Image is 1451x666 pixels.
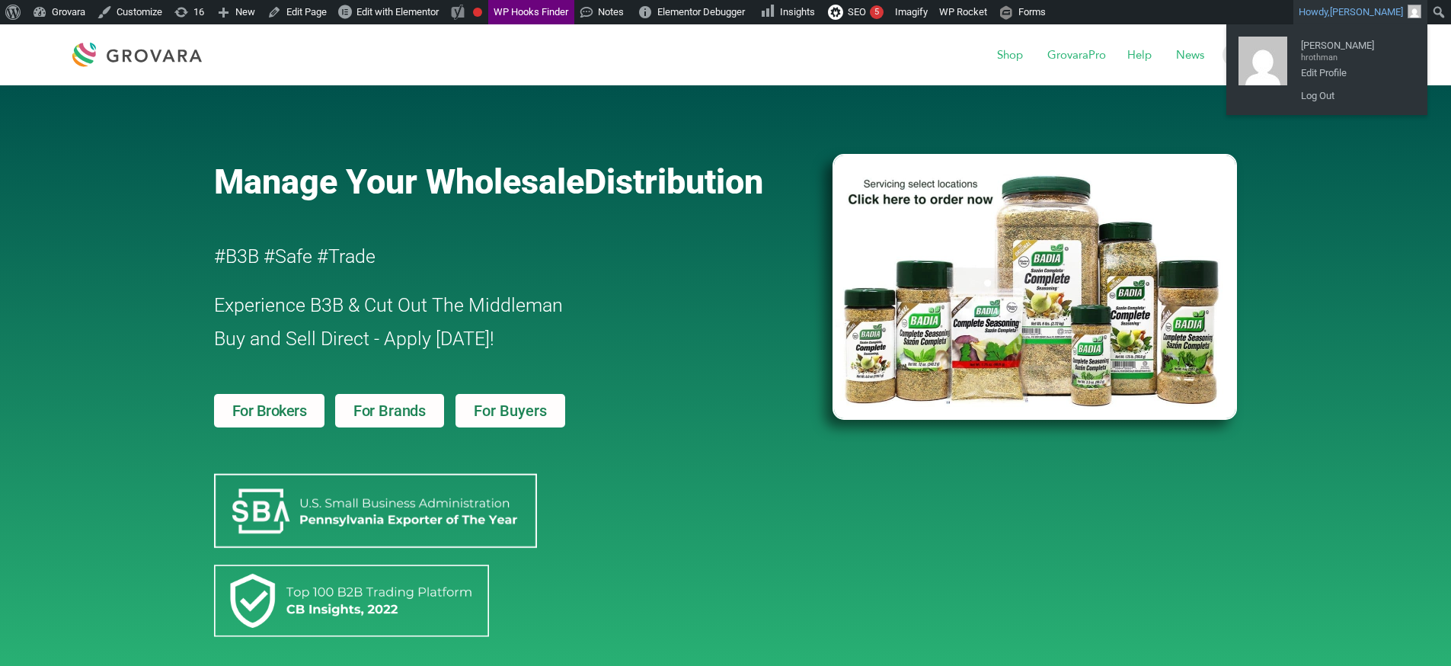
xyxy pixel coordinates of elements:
[214,240,746,274] h2: #B3B #Safe #Trade
[870,5,884,19] div: 5
[1301,61,1408,75] span: Edit Profile
[1117,41,1162,70] span: Help
[1117,47,1162,64] a: Help
[214,328,494,350] span: Buy and Sell Direct - Apply [DATE]!
[1037,41,1117,70] span: GrovaraPro
[1037,47,1117,64] a: GrovaraPro
[214,162,584,202] span: Manage Your Wholesale
[848,6,866,18] span: SEO
[986,47,1034,64] a: Shop
[1293,86,1415,106] a: Log Out
[1165,41,1215,70] span: News
[474,403,547,418] span: For Buyers
[584,162,763,202] span: Distribution
[780,6,815,18] span: Insights
[1222,43,1297,67] a: LOGIN
[1301,47,1408,61] span: hrothman
[1301,34,1408,47] span: [PERSON_NAME]
[455,394,565,427] a: For Buyers
[473,8,482,17] div: Focus keyphrase not set
[356,6,439,18] span: Edit with Elementor
[353,403,426,418] span: For Brands
[214,294,563,316] span: Experience B3B & Cut Out The Middleman
[986,41,1034,70] span: Shop
[335,394,444,427] a: For Brands
[232,403,307,418] span: For Brokers
[1165,47,1215,64] a: News
[214,394,325,427] a: For Brokers
[214,162,808,202] a: Manage Your WholesaleDistribution
[1226,24,1427,115] ul: Howdy, Hayden Rothman
[1330,6,1403,18] span: [PERSON_NAME]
